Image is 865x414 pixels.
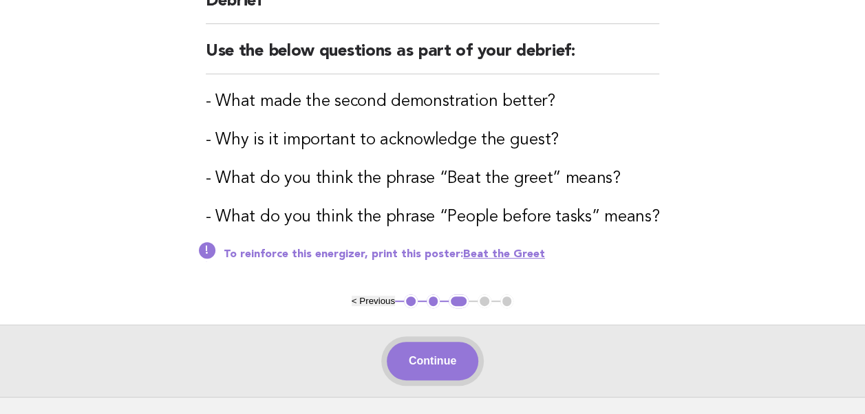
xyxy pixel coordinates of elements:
h2: Use the below questions as part of your debrief: [206,41,659,74]
h3: - What made the second demonstration better? [206,91,659,113]
button: 2 [427,294,440,308]
h3: - What do you think the phrase “Beat the greet” means? [206,168,659,190]
a: Beat the Greet [463,249,545,260]
h3: - Why is it important to acknowledge the guest? [206,129,659,151]
button: 1 [404,294,418,308]
p: To reinforce this energizer, print this poster: [224,248,659,261]
button: Continue [387,342,478,380]
button: 3 [449,294,469,308]
button: < Previous [352,296,395,306]
h3: - What do you think the phrase “People before tasks” means? [206,206,659,228]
